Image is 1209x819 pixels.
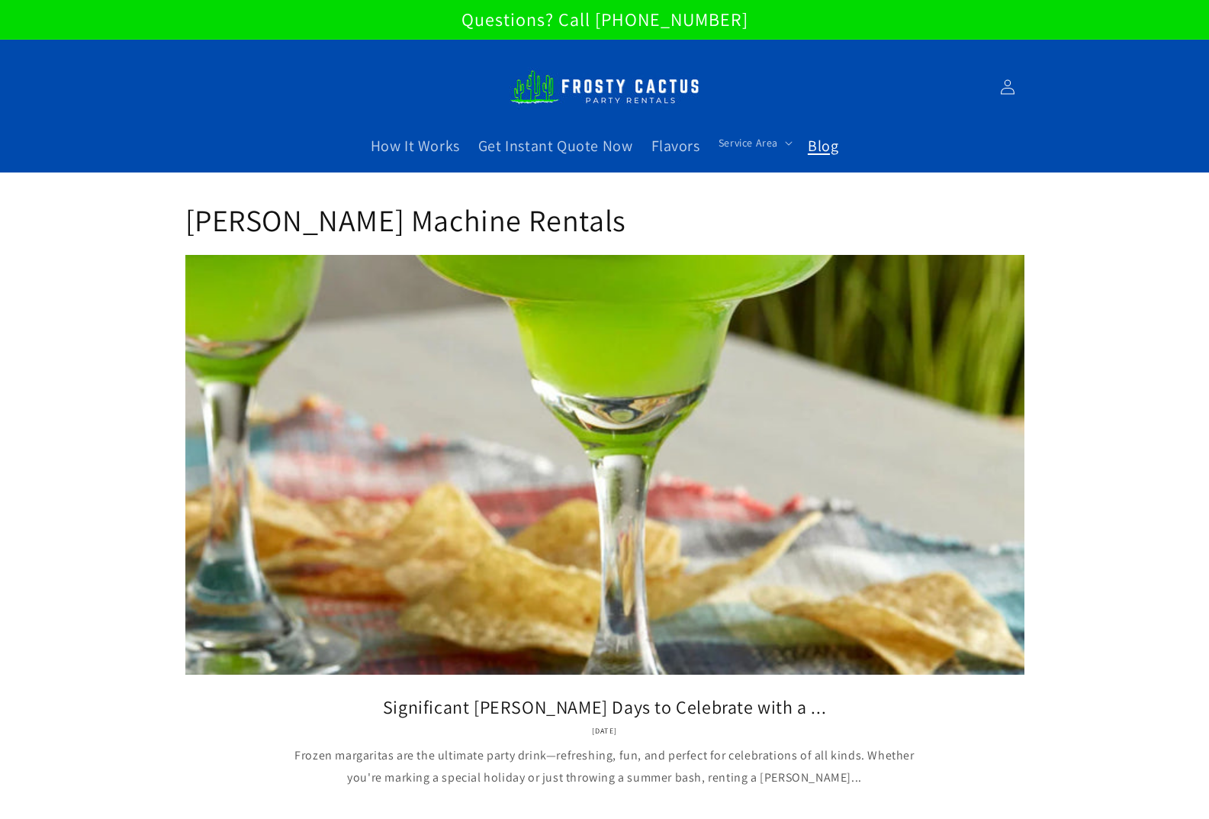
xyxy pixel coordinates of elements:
span: How It Works [371,136,460,156]
img: Frosty Cactus Margarita machine rentals Slushy machine rentals dirt soda dirty slushies [510,61,700,113]
a: Flavors [642,127,709,165]
span: Service Area [719,136,778,150]
span: Blog [808,136,838,156]
summary: Service Area [709,127,799,159]
a: Significant [PERSON_NAME] Days to Celebrate with a ... [208,695,1002,719]
span: Flavors [651,136,700,156]
span: Get Instant Quote Now [478,136,633,156]
h1: [PERSON_NAME] Machine Rentals [185,200,1024,240]
a: Blog [799,127,847,165]
a: Get Instant Quote Now [469,127,642,165]
a: How It Works [362,127,469,165]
